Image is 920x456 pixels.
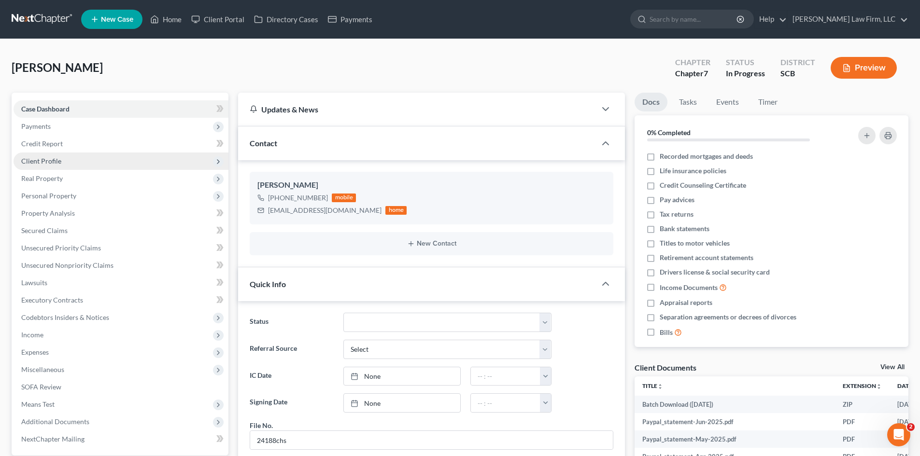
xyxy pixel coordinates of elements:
[660,298,712,307] span: Appraisal reports
[21,331,43,339] span: Income
[257,240,606,248] button: New Contact
[257,180,606,191] div: [PERSON_NAME]
[660,267,770,277] span: Drivers license & social security card
[704,69,708,78] span: 7
[907,423,915,431] span: 2
[660,283,718,292] span: Income Documents
[14,291,228,309] a: Executory Contracts
[101,16,133,23] span: New Case
[657,384,663,389] i: unfold_more
[750,93,785,111] a: Timer
[726,68,765,79] div: In Progress
[650,10,738,28] input: Search by name...
[14,430,228,448] a: NextChapter Mailing
[268,206,382,215] div: [EMAIL_ADDRESS][DOMAIN_NAME]
[245,313,338,332] label: Status
[250,138,277,148] span: Contact
[21,348,49,356] span: Expenses
[675,57,710,68] div: Chapter
[21,278,47,287] span: Lawsuits
[385,206,407,215] div: home
[660,152,753,161] span: Recorded mortgages and deeds
[660,166,726,176] span: Life insurance policies
[344,394,460,412] a: None
[471,367,540,386] input: -- : --
[835,396,890,413] td: ZIP
[344,367,460,386] a: None
[14,378,228,396] a: SOFA Review
[245,367,338,386] label: IC Date
[876,384,882,389] i: unfold_more
[635,93,667,111] a: Docs
[250,420,273,430] div: File No.
[12,60,103,74] span: [PERSON_NAME]
[21,226,68,235] span: Secured Claims
[635,396,835,413] td: Batch Download ([DATE])
[21,244,101,252] span: Unsecured Priority Claims
[21,105,70,113] span: Case Dashboard
[660,180,746,190] span: Credit Counseling Certificate
[14,205,228,222] a: Property Analysis
[660,224,709,234] span: Bank statements
[186,11,249,28] a: Client Portal
[642,382,663,389] a: Titleunfold_more
[635,362,696,373] div: Client Documents
[754,11,787,28] a: Help
[660,253,753,263] span: Retirement account statements
[660,195,694,205] span: Pay advices
[21,122,51,130] span: Payments
[887,423,910,446] iframe: Intercom live chat
[245,393,338,413] label: Signing Date
[471,394,540,412] input: -- : --
[245,340,338,359] label: Referral Source
[21,383,61,391] span: SOFA Review
[660,209,694,219] span: Tax returns
[21,209,75,217] span: Property Analysis
[250,279,286,289] span: Quick Info
[647,128,691,137] strong: 0% Completed
[249,11,323,28] a: Directory Cases
[14,135,228,152] a: Credit Report
[788,11,908,28] a: [PERSON_NAME] Law Firm, LLC
[660,238,730,248] span: Titles to motor vehicles
[21,174,63,182] span: Real Property
[675,68,710,79] div: Chapter
[835,430,890,448] td: PDF
[880,364,905,371] a: View All
[21,400,55,408] span: Means Test
[635,430,835,448] td: Paypal_statement-May-2025.pdf
[671,93,705,111] a: Tasks
[145,11,186,28] a: Home
[780,68,815,79] div: SCB
[635,413,835,430] td: Paypal_statement-Jun-2025.pdf
[250,431,613,449] input: --
[726,57,765,68] div: Status
[708,93,747,111] a: Events
[250,104,584,114] div: Updates & News
[14,257,228,274] a: Unsecured Nonpriority Claims
[843,382,882,389] a: Extensionunfold_more
[835,413,890,430] td: PDF
[268,193,328,203] div: [PHONE_NUMBER]
[21,417,89,426] span: Additional Documents
[21,157,61,165] span: Client Profile
[14,274,228,291] a: Lawsuits
[21,139,63,148] span: Credit Report
[14,239,228,257] a: Unsecured Priority Claims
[14,100,228,118] a: Case Dashboard
[780,57,815,68] div: District
[660,312,796,322] span: Separation agreements or decrees of divorces
[21,261,113,269] span: Unsecured Nonpriority Claims
[21,192,76,200] span: Personal Property
[660,328,673,337] span: Bills
[14,222,228,239] a: Secured Claims
[831,57,897,79] button: Preview
[21,296,83,304] span: Executory Contracts
[21,313,109,321] span: Codebtors Insiders & Notices
[323,11,377,28] a: Payments
[332,193,356,202] div: mobile
[21,435,85,443] span: NextChapter Mailing
[21,365,64,373] span: Miscellaneous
